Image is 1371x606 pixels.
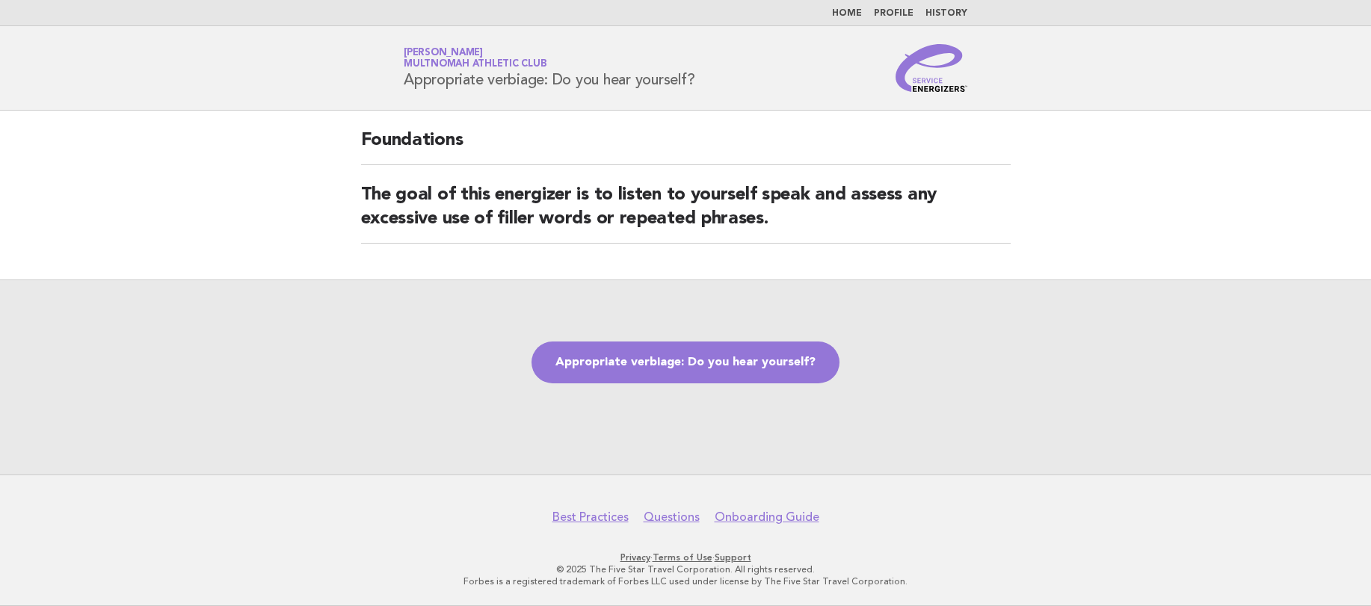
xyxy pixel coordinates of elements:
a: [PERSON_NAME]Multnomah Athletic Club [404,48,546,69]
a: Best Practices [552,510,629,525]
a: Profile [874,9,914,18]
p: Forbes is a registered trademark of Forbes LLC used under license by The Five Star Travel Corpora... [228,575,1143,587]
a: Privacy [620,552,650,563]
a: Terms of Use [653,552,712,563]
a: Home [832,9,862,18]
a: Appropriate verbiage: Do you hear yourself? [532,341,839,383]
a: Questions [644,510,700,525]
a: Support [715,552,751,563]
p: · · [228,551,1143,563]
h1: Appropriate verbiage: Do you hear yourself? [404,49,694,87]
h2: Foundations [361,129,1011,165]
h2: The goal of this energizer is to listen to yourself speak and assess any excessive use of filler ... [361,183,1011,244]
a: Onboarding Guide [715,510,819,525]
a: History [925,9,967,18]
span: Multnomah Athletic Club [404,60,546,69]
img: Service Energizers [896,44,967,92]
p: © 2025 The Five Star Travel Corporation. All rights reserved. [228,563,1143,575]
